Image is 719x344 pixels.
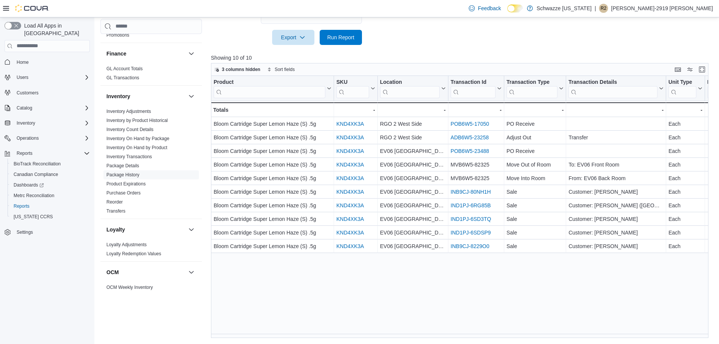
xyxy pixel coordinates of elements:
button: Export [272,30,314,45]
div: Bloom Cartridge Super Lemon Haze (S) .5g [214,228,331,237]
button: Inventory [2,118,93,128]
span: [US_STATE] CCRS [14,214,53,220]
span: OCM Weekly Inventory [106,284,153,290]
a: KND4XK3A [336,189,364,195]
span: Washington CCRS [11,212,90,221]
div: - [507,105,563,114]
div: Each [668,201,702,210]
span: BioTrack Reconciliation [11,159,90,168]
div: Unit Type [668,79,696,86]
div: Unit Type [668,79,696,98]
button: Keyboard shortcuts [673,65,682,74]
span: R2 [600,4,606,13]
button: 3 columns hidden [211,65,263,74]
div: Move Into Room [507,174,563,183]
a: Package History [106,172,139,177]
span: Users [14,73,90,82]
a: IND1PJ-6RG85B [451,202,491,208]
div: SKU URL [336,79,369,98]
span: Inventory Count Details [106,126,154,133]
button: Location [380,79,445,98]
a: KND4XK3A [336,202,364,208]
button: Catalog [2,103,93,113]
span: Catalog [17,105,32,111]
a: Feedback [466,1,504,16]
div: Customer: [PERSON_NAME] [568,214,664,224]
span: Operations [14,134,90,143]
span: Dark Mode [507,12,508,13]
div: Location [380,79,439,86]
span: Package Details [106,163,139,169]
button: Metrc Reconciliation [8,190,93,201]
button: Transaction Type [507,79,563,98]
a: GL Transactions [106,75,139,80]
button: Finance [187,49,196,58]
button: Catalog [14,103,35,113]
div: EV06 [GEOGRAPHIC_DATA] [380,214,446,224]
div: Bloom Cartridge Super Lemon Haze (S) .5g [214,201,331,210]
div: PO Receive [507,147,563,156]
a: BioTrack Reconciliation [11,159,64,168]
div: Sale [507,201,563,210]
h3: OCM [106,268,119,276]
button: Loyalty [106,226,185,233]
button: Run Report [320,30,362,45]
a: Home [14,58,32,67]
span: Canadian Compliance [14,171,58,177]
span: Customers [17,90,38,96]
div: Transaction Id [451,79,496,86]
span: Inventory [14,119,90,128]
button: Canadian Compliance [8,169,93,180]
span: Reports [14,149,90,158]
span: Customers [14,88,90,97]
div: Sale [507,242,563,251]
div: Product [214,79,325,86]
button: OCM [187,268,196,277]
a: ADB6W5-23258 [451,134,489,140]
div: Bloom Cartridge Super Lemon Haze (S) .5g [214,133,331,142]
span: Inventory by Product Historical [106,117,168,123]
h3: Inventory [106,93,130,100]
span: Reports [11,202,90,211]
div: Each [668,187,702,196]
div: OCM [100,283,202,295]
a: GL Account Totals [106,66,143,71]
span: Sort fields [275,66,295,73]
div: EV06 [GEOGRAPHIC_DATA] [380,147,446,156]
button: Display options [685,65,694,74]
div: - [380,105,445,114]
div: Inventory [100,107,202,219]
a: KND4XK3A [336,121,364,127]
button: Inventory [106,93,185,100]
div: Transaction Id URL [451,79,496,98]
a: KND4XK3A [336,175,364,181]
span: Run Report [327,34,354,41]
div: Ryan-2919 Stoops [599,4,608,13]
button: [US_STATE] CCRS [8,211,93,222]
span: Canadian Compliance [11,170,90,179]
span: Inventory [17,120,35,126]
a: Dashboards [8,180,93,190]
div: Each [668,242,702,251]
span: Catalog [14,103,90,113]
a: Settings [14,228,36,237]
p: [PERSON_NAME]-2919 [PERSON_NAME] [611,4,713,13]
span: Metrc Reconciliation [11,191,90,200]
span: Settings [14,227,90,237]
a: Loyalty Redemption Values [106,251,161,256]
div: EV06 [GEOGRAPHIC_DATA] [380,242,446,251]
div: Transfer [568,133,664,142]
button: Home [2,57,93,68]
div: Sale [507,187,563,196]
div: Customer: [PERSON_NAME] [568,242,664,251]
div: EV06 [GEOGRAPHIC_DATA] [380,228,446,237]
span: GL Account Totals [106,66,143,72]
div: Bloom Cartridge Super Lemon Haze (S) .5g [214,187,331,196]
div: RGO 2 West Side [380,119,446,128]
button: Unit Type [668,79,702,98]
a: Metrc Reconciliation [11,191,57,200]
a: Reorder [106,199,123,205]
a: INB9CJ-80NH1H [451,189,491,195]
div: Customer: [PERSON_NAME] [568,228,664,237]
a: Inventory Transactions [106,154,152,159]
